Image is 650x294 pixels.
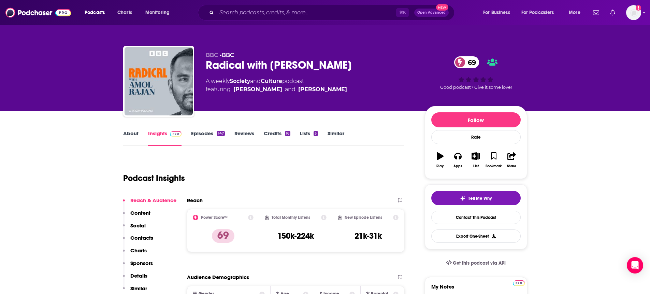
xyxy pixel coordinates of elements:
span: Good podcast? Give it some love! [440,85,512,90]
span: BBC [206,52,218,58]
a: Society [230,78,250,84]
span: Get this podcast via API [453,260,506,266]
a: Lists3 [300,130,318,146]
button: Show profile menu [626,5,641,20]
img: Podchaser - Follow, Share and Rate Podcasts [5,6,71,19]
button: Bookmark [485,148,503,172]
p: Content [130,210,150,216]
span: 69 [461,56,479,68]
div: List [473,164,479,168]
img: User Profile [626,5,641,20]
span: New [436,4,448,11]
button: Details [123,272,147,285]
h2: Reach [187,197,203,204]
a: Episodes147 [191,130,225,146]
button: open menu [80,7,114,18]
button: Export One-Sheet [431,229,521,243]
span: Tell Me Why [468,196,492,201]
a: Show notifications dropdown [607,7,618,18]
button: open menu [564,7,589,18]
a: Similar [328,130,344,146]
a: Culture [261,78,282,84]
p: Reach & Audience [130,197,176,204]
h1: Podcast Insights [123,173,185,183]
h3: 21k-31k [355,231,382,241]
span: For Business [483,8,510,17]
button: Sponsors [123,260,153,272]
span: and [250,78,261,84]
img: Podchaser Pro [513,280,525,286]
div: 3 [314,131,318,136]
button: Share [503,148,520,172]
div: Bookmark [486,164,502,168]
h2: Power Score™ [201,215,228,220]
a: Show notifications dropdown [590,7,602,18]
div: Play [436,164,444,168]
div: Rate [431,130,521,144]
p: Social [130,222,146,229]
a: InsightsPodchaser Pro [148,130,182,146]
button: Social [123,222,146,235]
img: tell me why sparkle [460,196,465,201]
span: featuring [206,85,347,94]
button: Open AdvancedNew [414,9,449,17]
button: Contacts [123,235,153,247]
span: Charts [117,8,132,17]
a: About [123,130,139,146]
a: Get this podcast via API [440,255,511,271]
img: Podchaser Pro [170,131,182,137]
button: Reach & Audience [123,197,176,210]
a: Reviews [234,130,254,146]
button: tell me why sparkleTell Me Why [431,191,521,205]
span: ⌘ K [396,8,409,17]
button: Apps [449,148,467,172]
h2: Audience Demographics [187,274,249,280]
button: List [467,148,485,172]
a: Contact This Podcast [431,211,521,224]
a: Amol Rajan [233,85,282,94]
a: Charts [113,7,136,18]
button: Follow [431,112,521,127]
h3: 150k-224k [277,231,314,241]
p: Sponsors [130,260,153,266]
span: Logged in as kkade [626,5,641,20]
a: 69 [454,56,479,68]
input: Search podcasts, credits, & more... [217,7,396,18]
h2: New Episode Listens [345,215,382,220]
p: Similar [130,285,147,292]
button: open menu [478,7,519,18]
button: open menu [141,7,178,18]
p: Charts [130,247,147,254]
div: Open Intercom Messenger [627,257,643,274]
p: 69 [212,229,234,243]
div: A weekly podcast [206,77,347,94]
a: BBC [222,52,234,58]
button: Charts [123,247,147,260]
div: Apps [453,164,462,168]
span: Open Advanced [417,11,446,14]
span: Podcasts [85,8,105,17]
button: Play [431,148,449,172]
a: Nick Robinson [298,85,347,94]
a: Credits16 [264,130,290,146]
div: Search podcasts, credits, & more... [204,5,461,20]
div: 69Good podcast? Give it some love! [425,52,527,94]
img: Radical with Amol Rajan [125,47,193,115]
a: Pro website [513,279,525,286]
span: • [220,52,234,58]
div: 147 [217,131,225,136]
div: 16 [285,131,290,136]
p: Contacts [130,235,153,241]
span: and [285,85,295,94]
div: Share [507,164,516,168]
button: Content [123,210,150,222]
button: open menu [517,7,564,18]
span: For Podcasters [521,8,554,17]
h2: Total Monthly Listens [272,215,310,220]
p: Details [130,272,147,279]
span: More [569,8,580,17]
svg: Add a profile image [636,5,641,11]
span: Monitoring [145,8,170,17]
